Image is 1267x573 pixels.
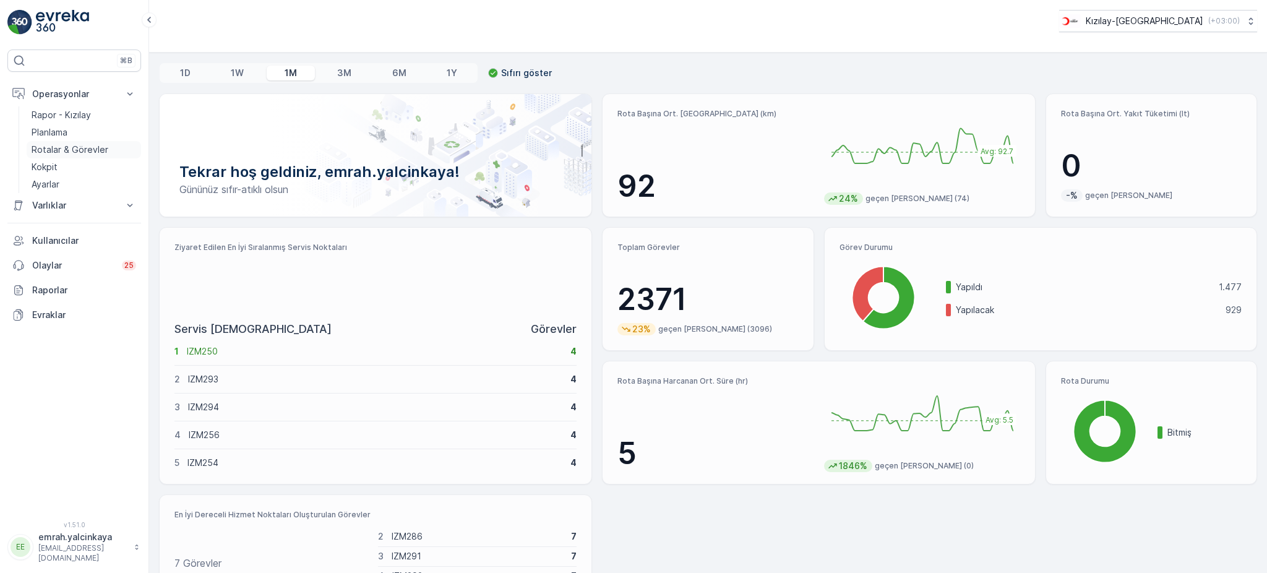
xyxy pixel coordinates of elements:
[571,550,577,562] p: 7
[1085,191,1172,200] p: geçen [PERSON_NAME]
[187,345,562,358] p: IZM250
[570,345,577,358] p: 4
[1208,16,1240,26] p: ( +03:00 )
[570,401,577,413] p: 4
[7,228,141,253] a: Kullanıcılar
[179,162,572,182] p: Tekrar hoş geldiniz, emrah.yalcinkaya!
[392,67,406,79] p: 6M
[188,401,562,413] p: IZM294
[571,530,577,543] p: 7
[1061,147,1242,184] p: 0
[27,141,141,158] a: Rotalar & Görevler
[285,67,297,79] p: 1M
[1061,376,1242,386] p: Rota Durumu
[1226,304,1242,316] p: 929
[617,281,798,318] p: 2371
[378,530,384,543] p: 2
[956,304,1218,316] p: Yapılacak
[337,67,351,79] p: 3M
[38,543,127,563] p: [EMAIL_ADDRESS][DOMAIN_NAME]
[27,158,141,176] a: Kokpit
[1065,189,1079,202] p: -%
[174,321,332,338] p: Servis [DEMOGRAPHIC_DATA]
[120,56,132,66] p: ⌘B
[174,401,180,413] p: 3
[840,243,1242,252] p: Görev Durumu
[531,321,577,338] p: Görevler
[378,550,384,562] p: 3
[32,235,136,247] p: Kullanıcılar
[179,182,572,197] p: Gününüz sıfır-atıklı olsun
[1219,281,1242,293] p: 1.477
[658,324,772,334] p: geçen [PERSON_NAME] (3096)
[392,550,563,562] p: IZM291
[32,126,67,139] p: Planlama
[32,199,116,212] p: Varlıklar
[617,435,814,472] p: 5
[7,278,141,303] a: Raporlar
[174,243,577,252] p: Ziyaret Edilen En İyi Sıralanmış Servis Noktaları
[189,429,562,441] p: IZM256
[1167,426,1242,439] p: Bitmiş
[631,323,652,335] p: 23%
[501,67,552,79] p: Sıfırı göster
[174,373,180,386] p: 2
[231,67,244,79] p: 1W
[7,303,141,327] a: Evraklar
[7,82,141,106] button: Operasyonlar
[7,10,32,35] img: logo
[838,192,859,205] p: 24%
[7,253,141,278] a: Olaylar25
[124,261,134,270] p: 25
[617,376,814,386] p: Rota Başına Harcanan Ort. Süre (hr)
[27,106,141,124] a: Rapor - Kızılay
[570,457,577,469] p: 4
[865,194,969,204] p: geçen [PERSON_NAME] (74)
[875,461,974,471] p: geçen [PERSON_NAME] (0)
[174,345,179,358] p: 1
[32,284,136,296] p: Raporlar
[32,259,114,272] p: Olaylar
[180,67,191,79] p: 1D
[27,124,141,141] a: Planlama
[174,457,179,469] p: 5
[174,429,181,441] p: 4
[32,161,58,173] p: Kokpit
[7,193,141,218] button: Varlıklar
[1059,10,1257,32] button: Kızılay-[GEOGRAPHIC_DATA](+03:00)
[617,109,814,119] p: Rota Başına Ort. [GEOGRAPHIC_DATA] (km)
[27,176,141,193] a: Ayarlar
[1086,15,1203,27] p: Kızılay-[GEOGRAPHIC_DATA]
[32,178,59,191] p: Ayarlar
[447,67,457,79] p: 1Y
[174,556,221,571] p: 7 Görevler
[7,521,141,528] span: v 1.51.0
[11,537,30,557] div: EE
[187,457,562,469] p: IZM254
[7,531,141,563] button: EEemrah.yalcinkaya[EMAIL_ADDRESS][DOMAIN_NAME]
[956,281,1211,293] p: Yapıldı
[617,168,814,205] p: 92
[392,530,563,543] p: IZM286
[32,309,136,321] p: Evraklar
[38,531,127,543] p: emrah.yalcinkaya
[570,429,577,441] p: 4
[570,373,577,386] p: 4
[838,460,869,472] p: 1846%
[32,109,91,121] p: Rapor - Kızılay
[36,10,89,35] img: logo_light-DOdMpM7g.png
[617,243,798,252] p: Toplam Görevler
[32,144,108,156] p: Rotalar & Görevler
[174,510,577,520] p: En İyi Dereceli Hizmet Noktaları Oluşturulan Görevler
[1059,14,1081,28] img: k%C4%B1z%C4%B1lay_jywRncg.png
[188,373,562,386] p: IZM293
[32,88,116,100] p: Operasyonlar
[1061,109,1242,119] p: Rota Başına Ort. Yakıt Tüketimi (lt)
